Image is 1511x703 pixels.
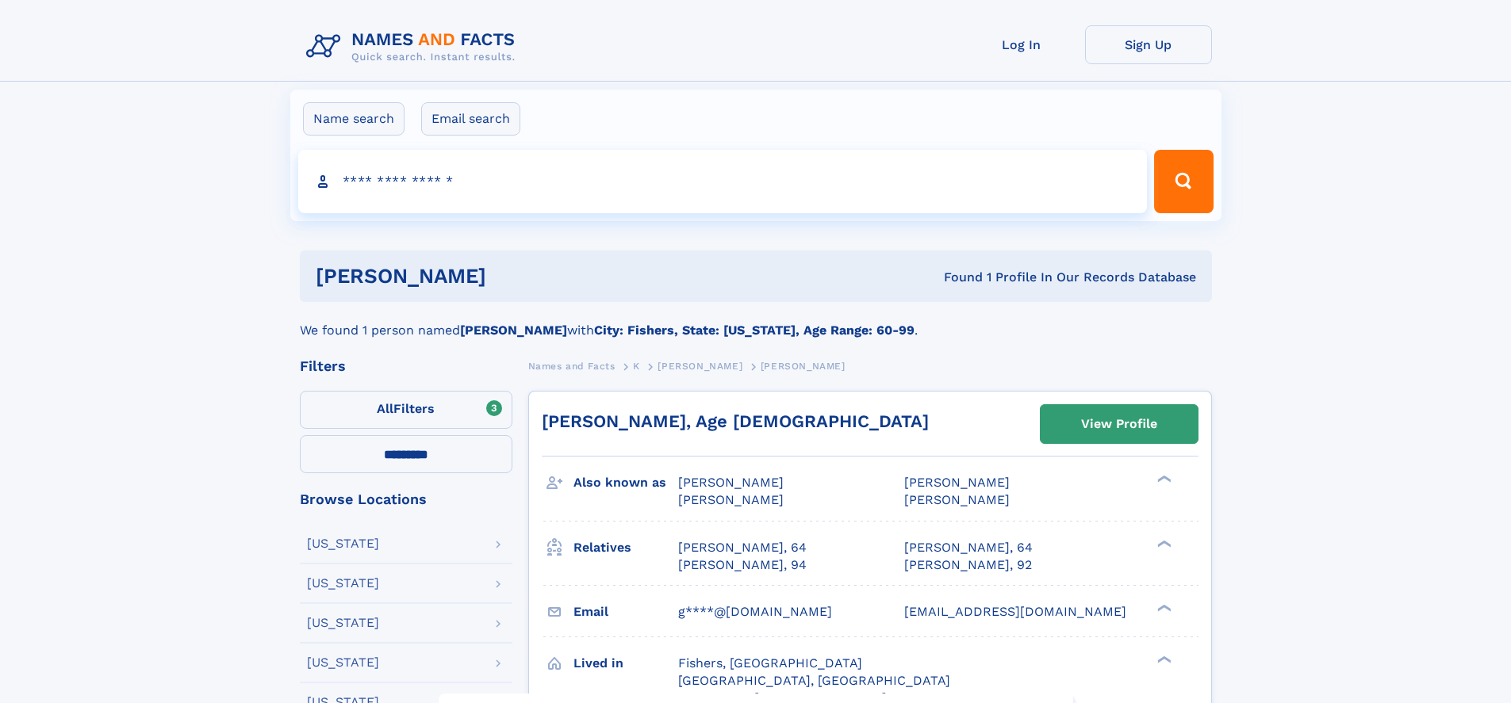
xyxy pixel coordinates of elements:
[300,359,512,373] div: Filters
[307,537,379,550] div: [US_STATE]
[1153,602,1172,613] div: ❯
[658,356,742,376] a: [PERSON_NAME]
[300,302,1212,340] div: We found 1 person named with .
[460,323,567,338] b: [PERSON_NAME]
[1153,654,1172,664] div: ❯
[421,102,520,136] label: Email search
[678,556,807,574] a: [PERSON_NAME], 94
[904,604,1126,619] span: [EMAIL_ADDRESS][DOMAIN_NAME]
[633,361,640,372] span: K
[573,469,678,496] h3: Also known as
[1154,150,1213,213] button: Search Button
[573,534,678,561] h3: Relatives
[377,401,393,416] span: All
[715,269,1196,286] div: Found 1 Profile In Our Records Database
[316,266,715,286] h1: [PERSON_NAME]
[542,411,929,431] a: [PERSON_NAME], Age [DEMOGRAPHIC_DATA]
[678,475,784,490] span: [PERSON_NAME]
[678,673,950,688] span: [GEOGRAPHIC_DATA], [GEOGRAPHIC_DATA]
[1081,406,1157,442] div: View Profile
[904,556,1032,574] a: [PERSON_NAME], 92
[307,656,379,669] div: [US_STATE]
[298,150,1148,213] input: search input
[1153,538,1172,548] div: ❯
[678,492,784,507] span: [PERSON_NAME]
[658,361,742,372] span: [PERSON_NAME]
[300,25,528,68] img: Logo Names and Facts
[958,25,1085,64] a: Log In
[573,650,678,677] h3: Lived in
[594,323,915,338] b: City: Fishers, State: [US_STATE], Age Range: 60-99
[904,539,1033,556] a: [PERSON_NAME], 64
[678,655,862,671] span: Fishers, [GEOGRAPHIC_DATA]
[1085,25,1212,64] a: Sign Up
[904,492,1010,507] span: [PERSON_NAME]
[307,577,379,590] div: [US_STATE]
[528,356,616,376] a: Names and Facts
[300,391,512,429] label: Filters
[1153,474,1172,484] div: ❯
[904,475,1010,490] span: [PERSON_NAME]
[1041,405,1198,443] a: View Profile
[307,617,379,629] div: [US_STATE]
[573,598,678,625] h3: Email
[633,356,640,376] a: K
[761,361,846,372] span: [PERSON_NAME]
[303,102,405,136] label: Name search
[300,492,512,506] div: Browse Locations
[678,539,807,556] a: [PERSON_NAME], 64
